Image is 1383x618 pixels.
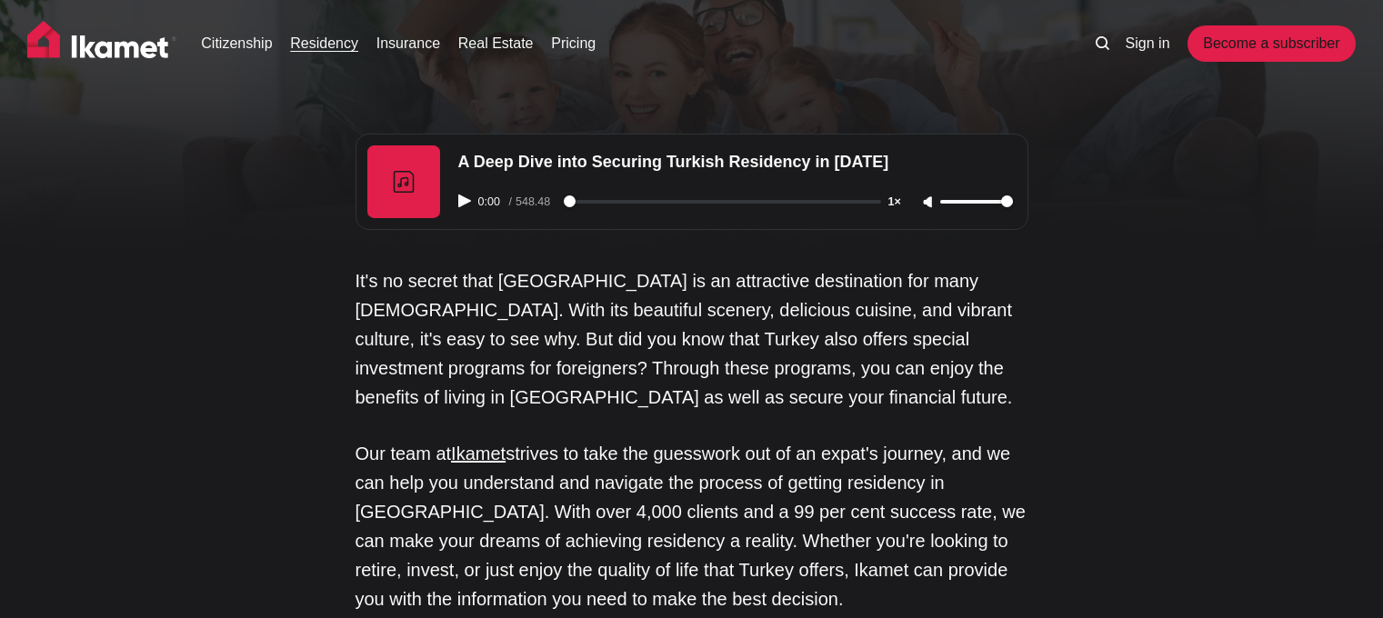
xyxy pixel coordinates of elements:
a: Residency [290,33,358,55]
button: Unmute [918,195,940,210]
div: / [509,196,560,208]
img: Ikamet home [27,21,176,66]
div: A Deep Dive into Securing Turkish Residency in [DATE] [447,145,1024,179]
span: 548.48 [512,195,554,208]
span: 0:00 [475,196,509,208]
a: Sign in [1126,33,1170,55]
a: Insurance [376,33,440,55]
a: Pricing [551,33,596,55]
a: Ikamet [451,444,506,463]
p: It's no secret that [GEOGRAPHIC_DATA] is an attractive destination for many [DEMOGRAPHIC_DATA]. W... [356,266,1028,412]
a: Citizenship [201,33,272,55]
a: Become a subscriber [1188,25,1355,62]
p: Our team at strives to take the guesswork out of an expat's journey, and we can help you understa... [356,439,1028,613]
button: Adjust playback speed [885,196,918,208]
a: Real Estate [458,33,534,55]
button: Play audio [458,194,475,207]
